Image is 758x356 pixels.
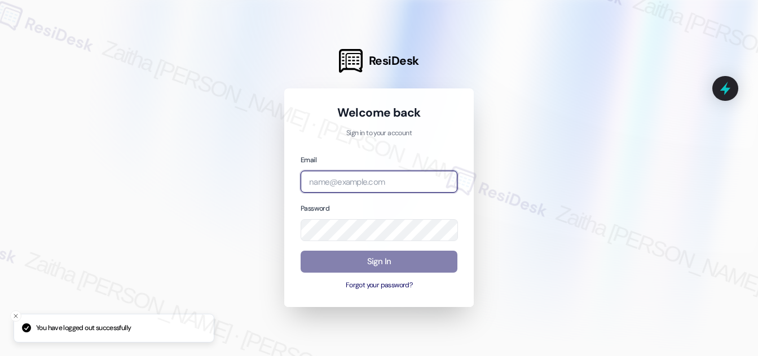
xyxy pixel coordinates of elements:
[301,105,457,121] h1: Welcome back
[301,281,457,291] button: Forgot your password?
[301,251,457,273] button: Sign In
[301,171,457,193] input: name@example.com
[339,49,363,73] img: ResiDesk Logo
[301,204,329,213] label: Password
[301,155,316,164] label: Email
[369,53,419,69] span: ResiDesk
[301,128,457,139] p: Sign in to your account
[36,323,131,333] p: You have logged out successfully
[10,310,21,322] button: Close toast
